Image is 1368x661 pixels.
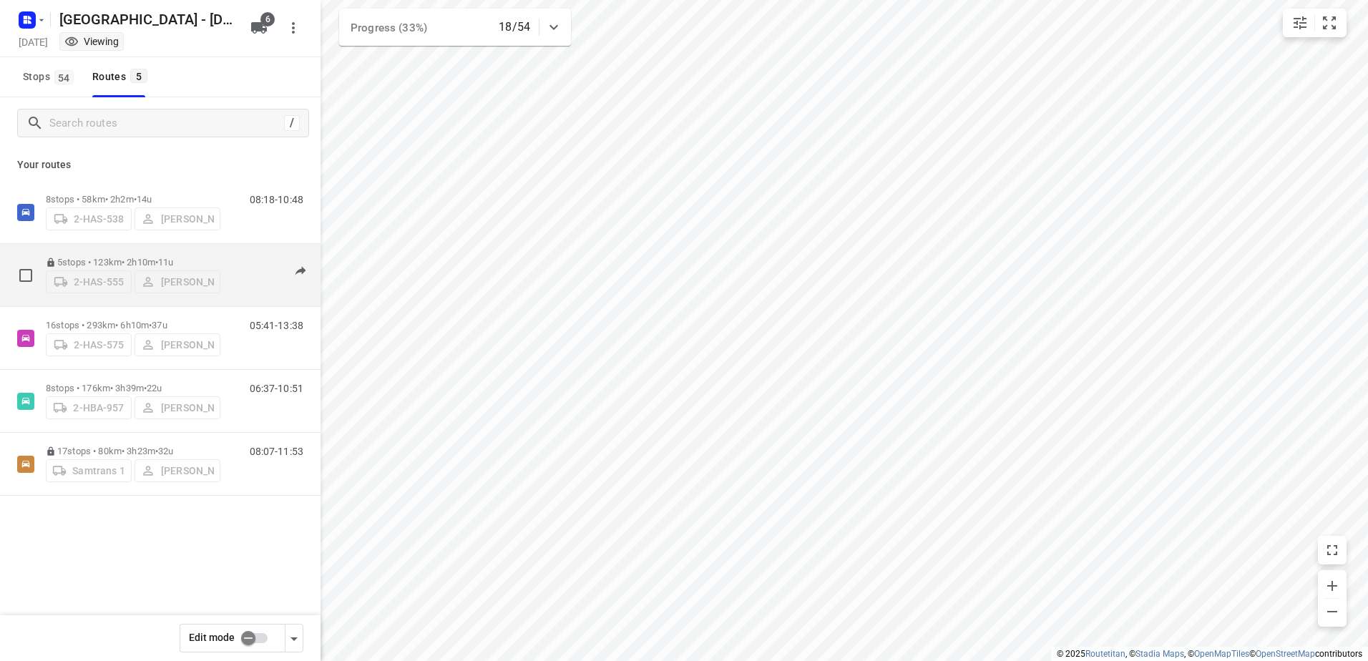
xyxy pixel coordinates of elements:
[17,157,303,172] p: Your routes
[351,21,427,34] span: Progress (33%)
[149,320,152,330] span: •
[286,257,315,285] button: Send to driver
[54,70,74,84] span: 54
[339,9,571,46] div: Progress (33%)18/54
[1283,9,1347,37] div: small contained button group
[279,14,308,42] button: More
[189,632,235,643] span: Edit mode
[155,257,158,268] span: •
[250,194,303,205] p: 08:18-10:48
[250,320,303,331] p: 05:41-13:38
[46,194,220,205] p: 8 stops • 58km • 2h2m
[92,68,152,86] div: Routes
[285,629,303,647] div: Driver app settings
[23,68,78,86] span: Stops
[1286,9,1314,37] button: Map settings
[158,446,173,456] span: 32u
[11,261,40,290] span: Select
[245,14,273,42] button: 6
[130,69,147,83] span: 5
[46,257,220,268] p: 5 stops • 123km • 2h10m
[134,194,137,205] span: •
[137,194,152,205] span: 14u
[250,446,303,457] p: 08:07-11:53
[1315,9,1344,37] button: Fit zoom
[152,320,167,330] span: 37u
[49,112,284,134] input: Search routes
[1135,649,1184,659] a: Stadia Maps
[1057,649,1362,659] li: © 2025 , © , © © contributors
[46,446,220,456] p: 17 stops • 80km • 3h23m
[147,383,162,393] span: 22u
[46,383,220,393] p: 8 stops • 176km • 3h39m
[144,383,147,393] span: •
[284,115,300,131] div: /
[260,12,275,26] span: 6
[1194,649,1249,659] a: OpenMapTiles
[250,383,303,394] p: 06:37-10:51
[1256,649,1315,659] a: OpenStreetMap
[158,257,173,268] span: 11u
[155,446,158,456] span: •
[46,320,220,330] p: 16 stops • 293km • 6h10m
[64,34,119,49] div: You are currently in view mode. To make any changes, go to edit project.
[1085,649,1125,659] a: Routetitan
[499,19,530,36] p: 18/54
